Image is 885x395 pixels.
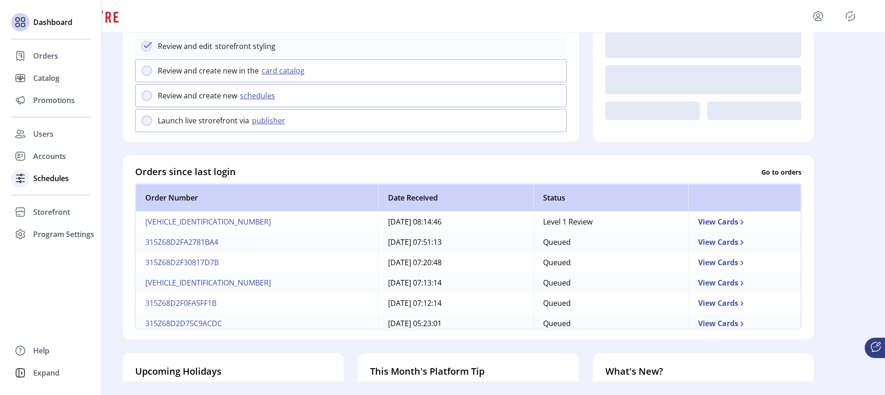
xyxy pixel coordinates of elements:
[761,167,801,176] p: Go to orders
[811,9,825,24] button: menu
[533,212,688,232] td: Level 1 Review
[533,293,688,313] td: Queued
[237,90,281,101] button: schedules
[533,184,688,212] th: Status
[378,293,533,313] td: [DATE] 07:12:14
[33,128,54,140] span: Users
[688,252,801,273] td: View Cards
[33,173,69,184] span: Schedules
[136,212,378,232] td: [VEHICLE_IDENTIFICATION_NUMBER]
[378,273,533,293] td: [DATE] 07:13:14
[378,184,533,212] th: Date Received
[688,273,801,293] td: View Cards
[136,252,378,273] td: 315Z68D2F30817D7B
[843,9,858,24] button: Publisher Panel
[378,252,533,273] td: [DATE] 07:20:48
[688,212,801,232] td: View Cards
[688,293,801,313] td: View Cards
[378,313,533,334] td: [DATE] 05:23:01
[259,65,310,76] button: card catalog
[136,232,378,252] td: 315Z68D2FA2781BA4
[136,293,378,313] td: 315Z68D2F0FA5FF1B
[533,252,688,273] td: Queued
[158,41,212,52] p: Review and edit
[249,115,291,126] button: publisher
[33,17,72,28] span: Dashboard
[33,95,75,106] span: Promotions
[158,115,249,126] p: Launch live strorefront via
[533,273,688,293] td: Queued
[33,50,58,61] span: Orders
[688,313,801,334] td: View Cards
[370,365,566,378] h4: This Month's Platform Tip
[135,365,331,378] h4: Upcoming Holidays
[212,41,275,52] p: storefront styling
[688,232,801,252] td: View Cards
[158,90,237,101] p: Review and create new
[158,65,259,76] p: Review and create new in the
[378,212,533,232] td: [DATE] 08:14:46
[33,345,49,356] span: Help
[33,73,60,84] span: Catalog
[605,365,801,378] h4: What's New?
[378,232,533,252] td: [DATE] 07:51:13
[136,273,378,293] td: [VEHICLE_IDENTIFICATION_NUMBER]
[135,165,236,179] h4: Orders since last login
[533,313,688,334] td: Queued
[533,232,688,252] td: Queued
[136,184,378,212] th: Order Number
[136,313,378,334] td: 315Z68D2D75C9ACDC
[33,207,70,218] span: Storefront
[33,367,60,378] span: Expand
[33,229,94,240] span: Program Settings
[33,151,66,162] span: Accounts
